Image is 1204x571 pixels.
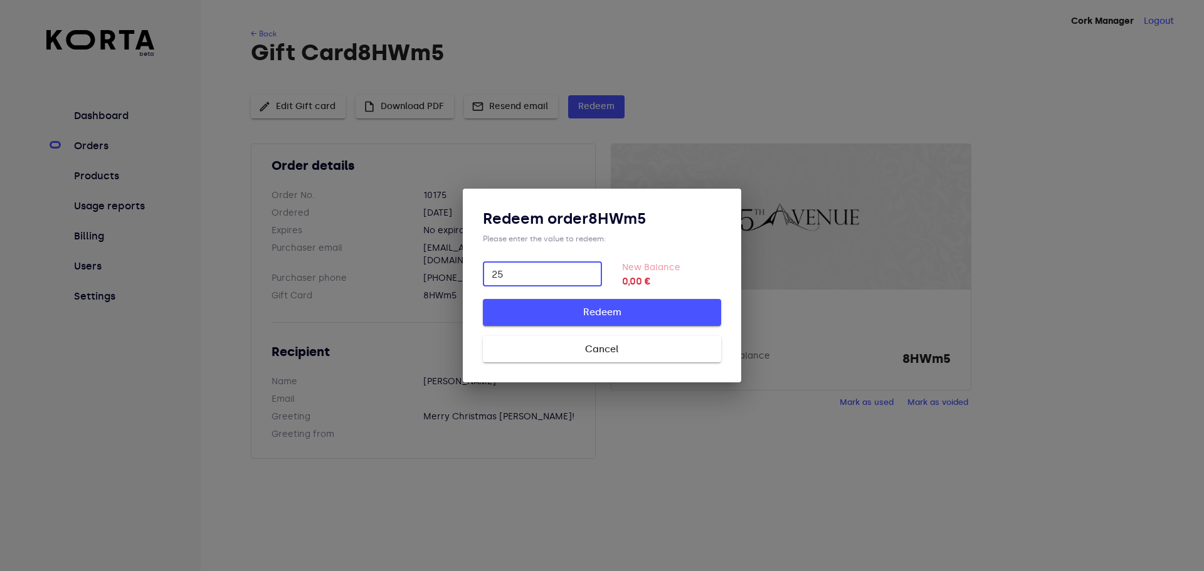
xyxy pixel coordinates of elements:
[483,209,721,229] h3: Redeem order 8HWm5
[483,299,721,325] button: Redeem
[622,274,721,289] strong: 0,00 €
[483,234,721,244] div: Please enter the value to redeem:
[483,336,721,362] button: Cancel
[622,262,680,273] label: New Balance
[503,341,701,357] span: Cancel
[503,304,701,320] span: Redeem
